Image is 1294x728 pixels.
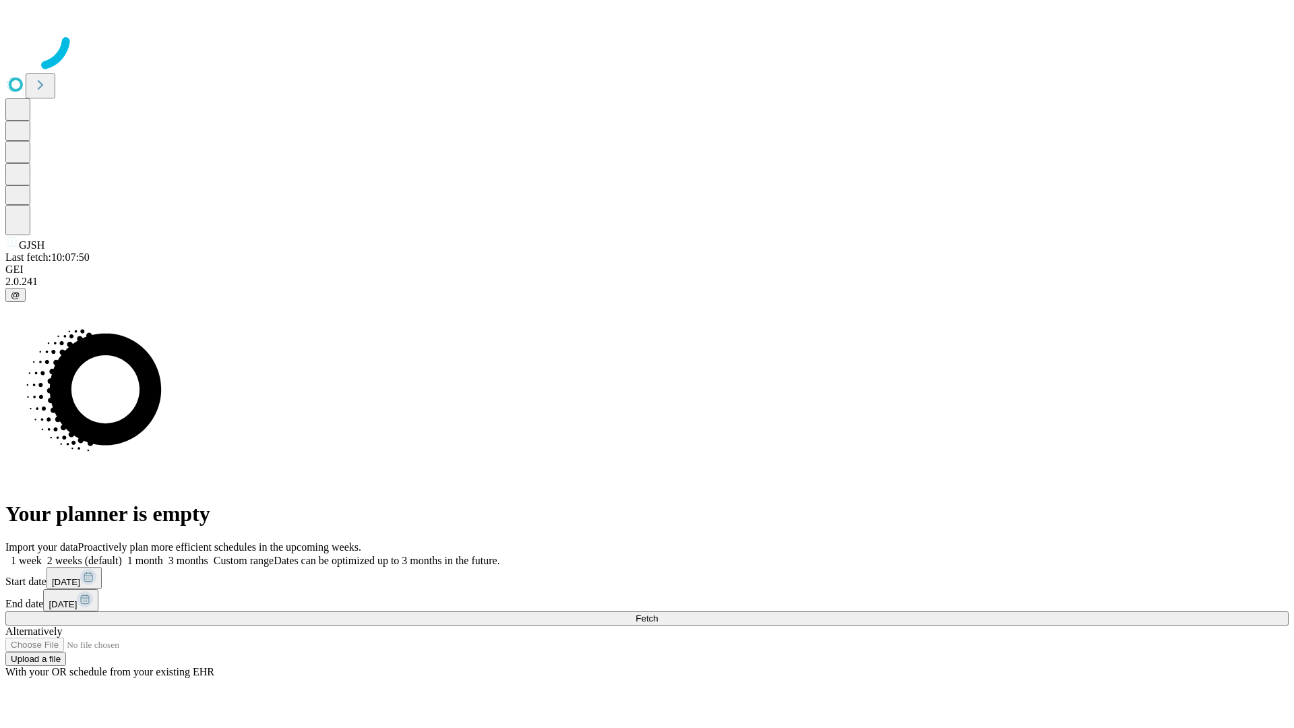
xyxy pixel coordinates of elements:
[5,611,1289,626] button: Fetch
[5,502,1289,526] h1: Your planner is empty
[5,589,1289,611] div: End date
[49,599,77,609] span: [DATE]
[52,577,80,587] span: [DATE]
[11,290,20,300] span: @
[168,555,208,566] span: 3 months
[43,589,98,611] button: [DATE]
[78,541,361,553] span: Proactively plan more efficient schedules in the upcoming weeks.
[5,251,90,263] span: Last fetch: 10:07:50
[5,541,78,553] span: Import your data
[5,264,1289,276] div: GEI
[47,567,102,589] button: [DATE]
[214,555,274,566] span: Custom range
[5,666,214,677] span: With your OR schedule from your existing EHR
[5,626,62,637] span: Alternatively
[636,613,658,624] span: Fetch
[5,288,26,302] button: @
[5,652,66,666] button: Upload a file
[11,555,42,566] span: 1 week
[5,567,1289,589] div: Start date
[274,555,499,566] span: Dates can be optimized up to 3 months in the future.
[47,555,122,566] span: 2 weeks (default)
[127,555,163,566] span: 1 month
[19,239,44,251] span: GJSH
[5,276,1289,288] div: 2.0.241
